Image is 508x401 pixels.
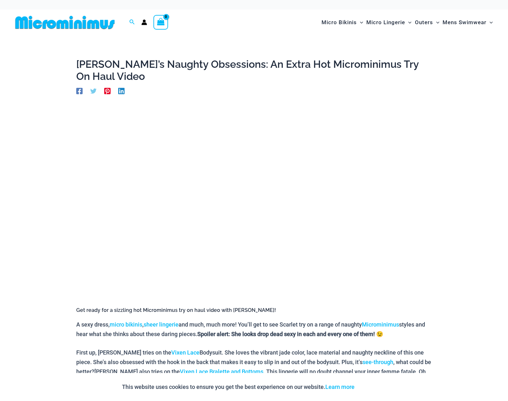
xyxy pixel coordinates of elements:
[76,368,427,384] span: [PERSON_NAME] also tries on the . This lingerie will no doubt channel your inner femme fatale. Oh...
[110,321,142,328] a: micro bikinis
[322,14,357,31] span: Micro Bikinis
[104,87,111,94] a: Pinterest
[76,321,425,337] span: A sexy dress, , and much, much more! You’ll get to see Scarlet try on a range of naughty styles a...
[129,18,135,26] a: Search icon link
[441,13,494,32] a: Mens SwimwearMenu ToggleMenu Toggle
[76,349,431,375] span: First up, [PERSON_NAME] tries on the Bodysuit. She loves the vibrant jade color, lace material an...
[365,13,413,32] a: Micro LingerieMenu ToggleMenu Toggle
[197,331,383,337] strong: Spoiler alert: She looks drop dead sexy in each and every one of them! 😉
[13,15,117,30] img: MM SHOP LOGO FLAT
[443,14,486,31] span: Mens Swimwear
[362,359,393,365] a: see-through
[486,14,493,31] span: Menu Toggle
[320,13,365,32] a: Micro BikinisMenu ToggleMenu Toggle
[118,87,125,94] a: Linkedin
[171,349,200,356] a: Vixen Lace
[366,14,405,31] span: Micro Lingerie
[122,382,355,392] p: This website uses cookies to ensure you get the best experience on our website.
[144,321,179,328] a: sheer lingerie
[141,19,147,25] a: Account icon link
[153,15,168,30] a: View Shopping Cart, empty
[319,12,495,33] nav: Site Navigation
[180,368,263,375] a: Vixen Lace Bralette and Bottoms
[76,307,432,313] h6: Get ready for a sizzling hot Microminimus try on haul video with [PERSON_NAME]!
[325,383,355,390] a: Learn more
[433,14,439,31] span: Menu Toggle
[362,321,399,328] a: Microminimus
[76,58,432,83] h1: [PERSON_NAME]’s Naughty Obsessions: An Extra Hot Microminimus Try On Haul Video
[415,14,433,31] span: Outers
[76,87,83,94] a: Facebook
[413,13,441,32] a: OutersMenu ToggleMenu Toggle
[90,87,97,94] a: Twitter
[359,379,386,395] button: Accept
[405,14,411,31] span: Menu Toggle
[357,14,363,31] span: Menu Toggle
